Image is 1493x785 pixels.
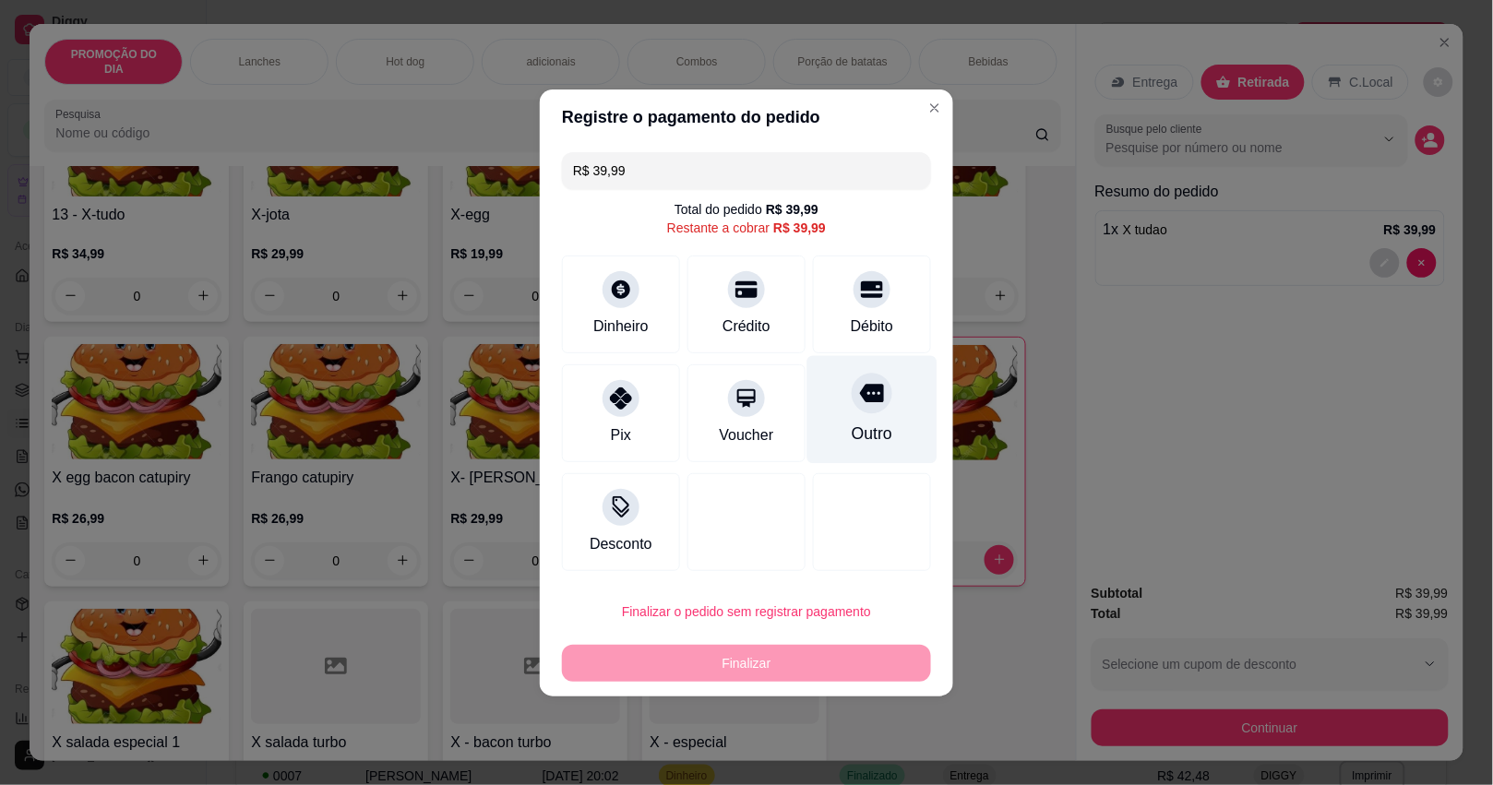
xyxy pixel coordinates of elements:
div: Pix [611,424,631,446]
header: Registre o pagamento do pedido [540,89,953,145]
div: R$ 39,99 [766,200,818,219]
div: Crédito [723,315,770,338]
div: Voucher [720,424,774,446]
button: Close [920,93,950,123]
div: Desconto [590,533,652,555]
div: Dinheiro [593,315,649,338]
div: R$ 39,99 [773,219,826,237]
div: Outro [852,422,892,446]
button: Finalizar o pedido sem registrar pagamento [562,593,931,630]
div: Débito [851,315,893,338]
div: Total do pedido [675,200,818,219]
input: Ex.: hambúrguer de cordeiro [573,152,920,189]
div: Restante a cobrar [667,219,826,237]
